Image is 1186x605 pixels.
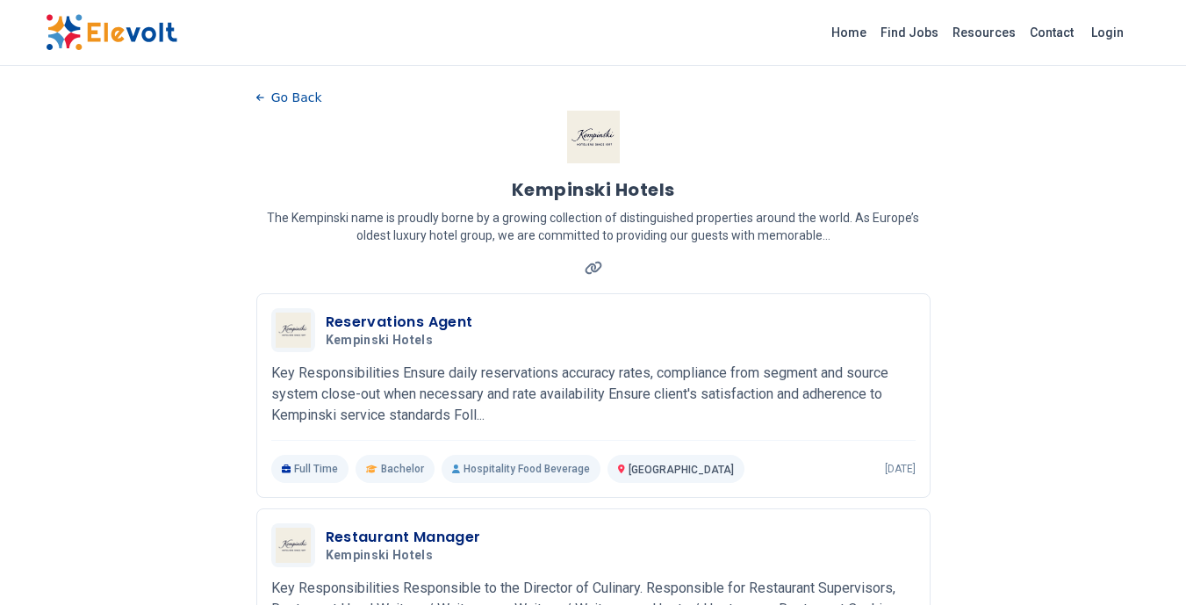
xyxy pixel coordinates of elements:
p: Full Time [271,455,349,483]
a: Home [824,18,873,47]
img: Kempinski Hotels [276,313,311,348]
a: Resources [945,18,1023,47]
h3: Reservations Agent [326,312,473,333]
h3: Restaurant Manager [326,527,481,548]
p: [DATE] [885,462,916,476]
a: Contact [1023,18,1081,47]
img: Kempinski Hotels [567,111,620,163]
span: Kempinski Hotels [326,333,434,349]
span: Kempinski Hotels [326,548,434,564]
span: Bachelor [381,462,424,476]
p: Key Responsibilities Ensure daily reservations accuracy rates, compliance from segment and source... [271,363,916,426]
a: Kempinski HotelsReservations AgentKempinski HotelsKey Responsibilities Ensure daily reservations ... [271,308,916,483]
p: Hospitality Food Beverage [442,455,600,483]
a: Login [1081,15,1134,50]
img: Kempinski Hotels [276,528,311,563]
a: Find Jobs [873,18,945,47]
p: The Kempinski name is proudly borne by a growing collection of distinguished properties around th... [256,209,931,244]
span: [GEOGRAPHIC_DATA] [629,464,734,476]
img: Elevolt [46,14,177,51]
h1: Kempinski Hotels [512,177,675,202]
button: Go Back [256,84,322,111]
